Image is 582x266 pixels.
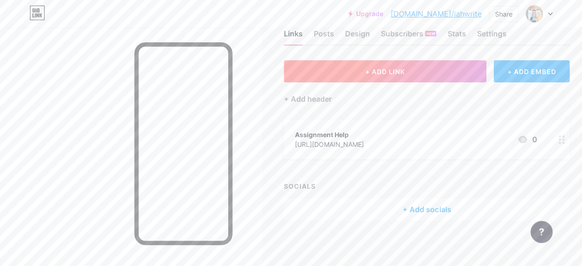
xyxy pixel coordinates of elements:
[345,28,370,45] div: Design
[284,60,486,82] button: + ADD LINK
[525,5,543,23] img: IAH writer Writing Help
[381,28,436,45] div: Subscribers
[447,28,466,45] div: Stats
[295,130,364,139] div: Assignment Help
[314,28,334,45] div: Posts
[391,8,482,19] a: [DOMAIN_NAME]/iahwrite
[365,68,405,75] span: + ADD LINK
[494,60,570,82] div: + ADD EMBED
[295,139,364,149] div: [URL][DOMAIN_NAME]
[284,28,303,45] div: Links
[348,10,383,17] a: Upgrade
[284,181,570,191] div: SOCIALS
[477,28,506,45] div: Settings
[517,134,536,145] div: 0
[426,31,435,36] span: NEW
[284,198,570,220] div: + Add socials
[495,9,513,19] div: Share
[284,93,332,104] div: + Add header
